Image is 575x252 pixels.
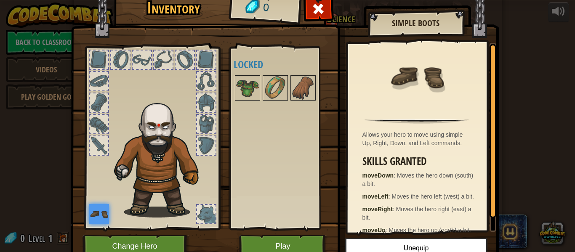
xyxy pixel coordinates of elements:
[389,227,471,233] span: Moves the hero up (north) a bit.
[362,130,476,147] div: Allows your hero to move using simple Up, Right, Down, and Left commands.
[386,227,389,233] span: :
[362,227,386,233] strong: moveUp
[362,193,389,200] strong: moveLeft
[110,95,213,218] img: goliath_hair.png
[365,119,469,124] img: hr.png
[291,76,315,100] img: portrait.png
[236,76,259,100] img: portrait.png
[389,193,392,200] span: :
[89,204,109,224] img: portrait.png
[393,206,396,212] span: :
[362,172,394,179] strong: moveDown
[392,193,474,200] span: Moves the hero left (west) a bit.
[362,206,471,221] span: Moves the hero right (east) a bit.
[362,156,476,167] h3: Skills Granted
[362,172,474,187] span: Moves the hero down (south) a bit.
[234,59,333,70] h4: Locked
[264,76,287,100] img: portrait.png
[362,206,393,212] strong: moveRight
[394,172,397,179] span: :
[376,19,455,28] h2: Simple Boots
[389,49,444,104] img: portrait.png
